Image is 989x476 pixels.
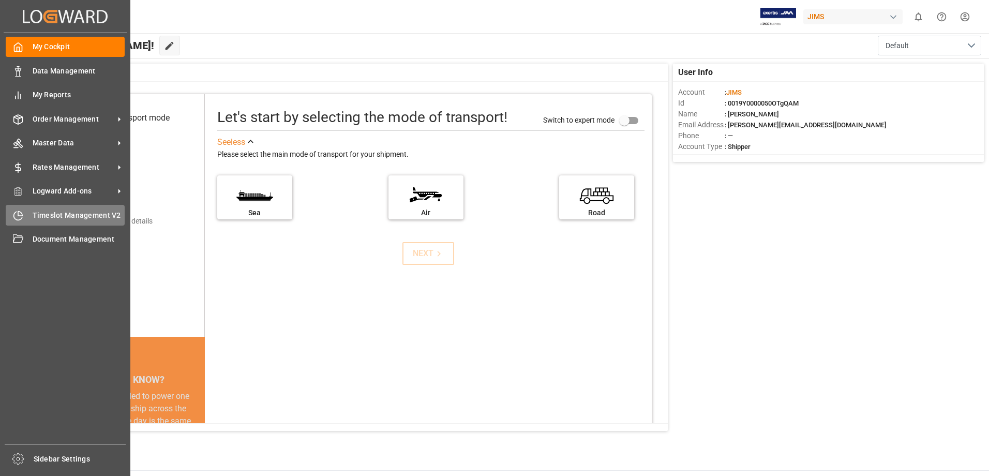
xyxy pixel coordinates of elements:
span: Rates Management [33,162,114,173]
div: Road [564,207,629,218]
button: show 0 new notifications [907,5,930,28]
span: Phone [678,130,725,141]
a: My Cockpit [6,37,125,57]
span: Logward Add-ons [33,186,114,197]
button: JIMS [803,7,907,26]
button: NEXT [402,242,454,265]
span: : [PERSON_NAME][EMAIL_ADDRESS][DOMAIN_NAME] [725,121,887,129]
span: : — [725,132,733,140]
button: open menu [878,36,981,55]
span: Account [678,87,725,98]
span: : 0019Y0000050OTgQAM [725,99,799,107]
div: Please select the main mode of transport for your shipment. [217,148,645,161]
span: Document Management [33,234,125,245]
span: Data Management [33,66,125,77]
div: Air [394,207,458,218]
span: Default [886,40,909,51]
span: : Shipper [725,143,751,151]
button: Help Center [930,5,953,28]
span: JIMS [726,88,742,96]
div: NEXT [413,247,444,260]
span: Id [678,98,725,109]
span: User Info [678,66,713,79]
div: See less [217,136,245,148]
span: : [PERSON_NAME] [725,110,779,118]
span: Hello [PERSON_NAME]! [43,36,154,55]
span: Email Address [678,120,725,130]
span: Master Data [33,138,114,148]
a: Data Management [6,61,125,81]
div: JIMS [803,9,903,24]
a: Timeslot Management V2 [6,205,125,225]
div: Let's start by selecting the mode of transport! [217,107,507,128]
a: My Reports [6,85,125,105]
span: Order Management [33,114,114,125]
span: Account Type [678,141,725,152]
span: Name [678,109,725,120]
div: Sea [222,207,287,218]
span: Sidebar Settings [34,454,126,465]
span: : [725,88,742,96]
a: Document Management [6,229,125,249]
span: My Reports [33,90,125,100]
div: Add shipping details [88,216,153,227]
span: Switch to expert mode [543,115,615,124]
img: Exertis%20JAM%20-%20Email%20Logo.jpg_1722504956.jpg [760,8,796,26]
span: My Cockpit [33,41,125,52]
span: Timeslot Management V2 [33,210,125,221]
